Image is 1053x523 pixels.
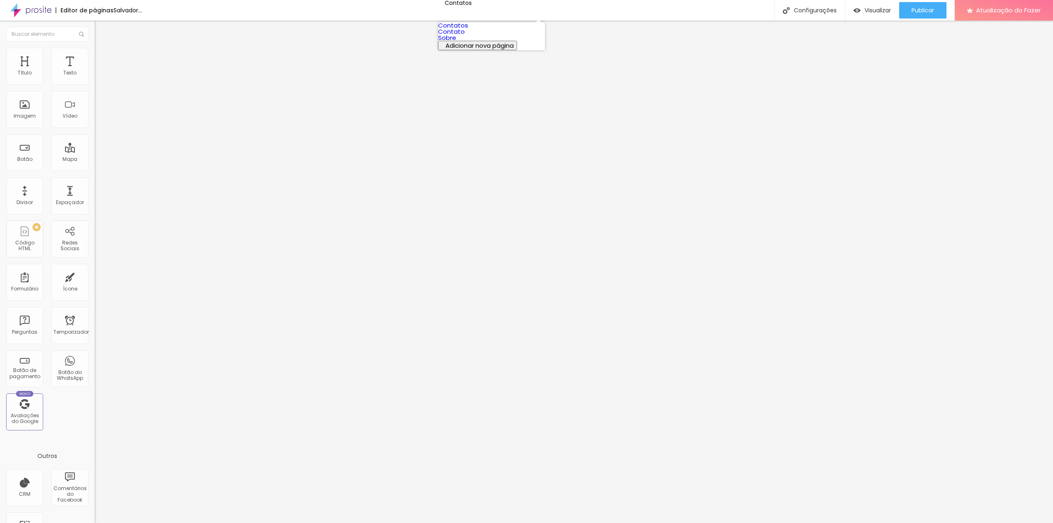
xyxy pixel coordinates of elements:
font: Salvador... [114,6,142,14]
iframe: Editor [95,21,1053,523]
font: Botão de pagamento [9,367,40,379]
font: Novo [19,391,30,396]
img: Ícone [79,32,84,37]
font: Publicar [912,6,934,14]
font: Configurações [794,6,837,14]
button: Adicionar nova página [438,41,517,50]
font: Espaçador [56,199,84,206]
font: Comentários do Facebook [53,485,87,504]
font: Atualização do Fazer [976,6,1041,14]
font: Ícone [63,285,77,292]
button: Visualizar [845,2,899,19]
font: Perguntas [12,328,37,335]
font: Vídeo [63,112,77,119]
font: Visualizar [865,6,891,14]
button: Publicar [899,2,946,19]
font: Outros [37,452,57,460]
a: Contato [438,27,465,36]
font: Código HTML [15,239,35,252]
font: Botão do WhatsApp [57,369,83,381]
font: Mapa [63,156,77,163]
font: Imagem [14,112,36,119]
font: Temporizador [53,328,89,335]
font: Adicionar nova página [445,41,514,50]
font: Editor de páginas [60,6,114,14]
img: view-1.svg [854,7,860,14]
input: Buscar elemento [6,27,88,42]
font: Formulário [11,285,38,292]
font: Texto [63,69,77,76]
font: Divisor [16,199,33,206]
a: Contatos [438,21,468,30]
font: Redes Sociais [60,239,79,252]
font: Botão [17,156,32,163]
font: CRM [19,490,30,497]
a: Sobre [438,33,456,42]
font: Avaliações do Google [11,412,39,425]
img: Ícone [783,7,790,14]
font: Título [18,69,32,76]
